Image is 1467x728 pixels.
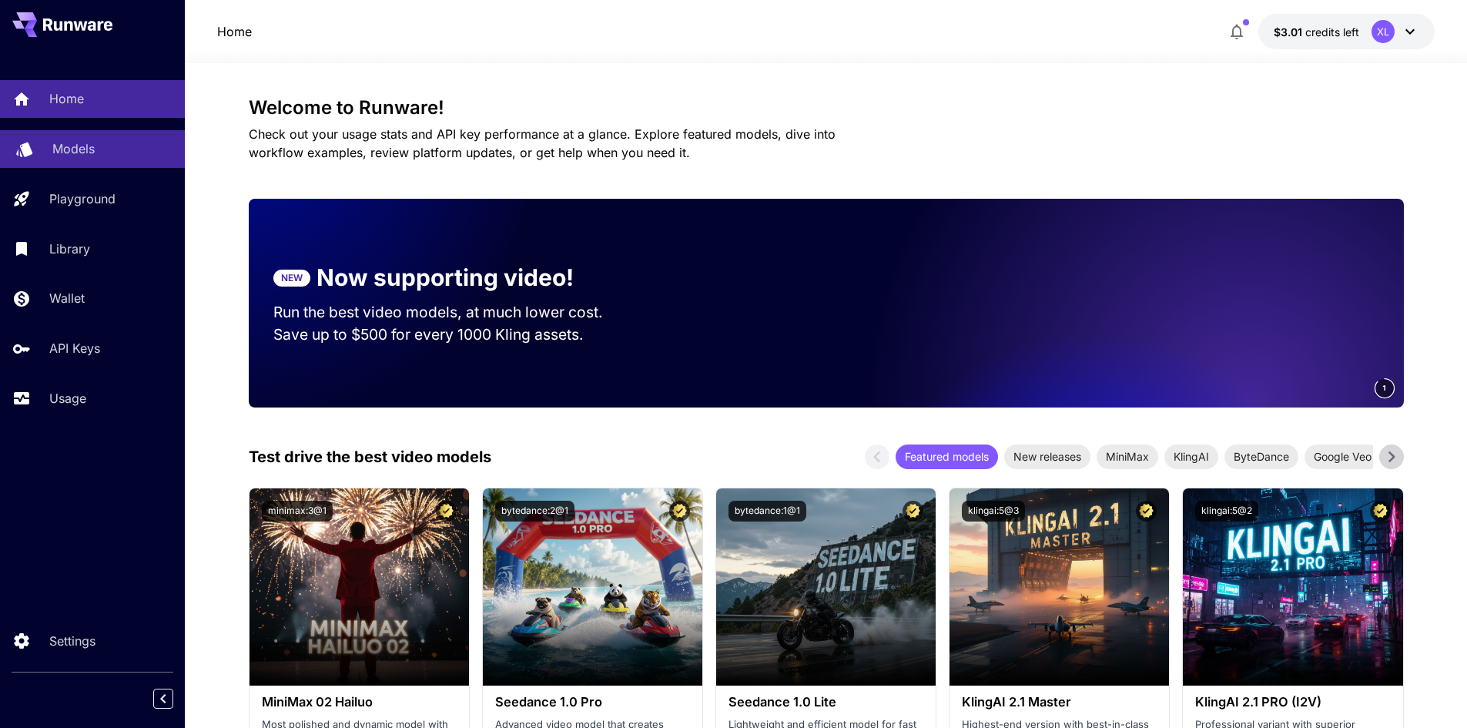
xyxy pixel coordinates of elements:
button: $3.01437XL [1258,14,1435,49]
img: alt [483,488,702,686]
h3: Seedance 1.0 Lite [728,695,923,710]
p: Save up to $500 for every 1000 Kling assets. [273,324,632,346]
div: ByteDance [1224,445,1298,469]
p: Now supporting video! [317,260,574,295]
span: credits left [1305,25,1359,39]
button: minimax:3@1 [262,501,333,522]
img: alt [716,488,936,686]
div: MiniMax [1097,445,1158,469]
div: Google Veo [1305,445,1381,469]
span: Featured models [896,448,998,465]
div: $3.01437 [1274,24,1359,40]
button: klingai:5@3 [962,501,1025,522]
button: bytedance:1@1 [728,501,806,522]
img: alt [250,488,469,686]
span: 1 [1382,382,1387,394]
nav: breadcrumb [217,22,252,41]
p: Settings [49,632,95,650]
h3: Welcome to Runware! [249,97,1404,119]
span: ByteDance [1224,448,1298,465]
button: Certified Model – Vetted for best performance and includes a commercial license. [669,501,690,522]
p: Usage [49,389,86,408]
p: Test drive the best video models [249,445,491,468]
span: MiniMax [1097,448,1158,465]
span: Check out your usage stats and API key performance at a glance. Explore featured models, dive int... [249,126,836,160]
iframe: Chat Widget [1390,654,1467,728]
p: Library [49,240,90,258]
h3: KlingAI 2.1 Master [962,695,1157,710]
p: NEW [281,271,303,285]
p: API Keys [49,339,100,357]
div: Collapse sidebar [165,685,185,713]
span: Google Veo [1305,448,1381,465]
p: Wallet [49,289,85,307]
button: Certified Model – Vetted for best performance and includes a commercial license. [903,501,923,522]
p: Home [49,89,84,108]
span: $3.01 [1274,25,1305,39]
p: Models [52,139,95,158]
button: Certified Model – Vetted for best performance and includes a commercial license. [1136,501,1157,522]
div: KlingAI [1164,445,1218,469]
div: New releases [1004,445,1090,469]
div: XL [1372,20,1395,43]
span: New releases [1004,448,1090,465]
button: Collapse sidebar [153,689,173,709]
img: alt [950,488,1169,686]
img: alt [1183,488,1402,686]
button: Certified Model – Vetted for best performance and includes a commercial license. [436,501,457,522]
span: KlingAI [1164,448,1218,465]
a: Home [217,22,252,41]
h3: KlingAI 2.1 PRO (I2V) [1195,695,1390,710]
button: Certified Model – Vetted for best performance and includes a commercial license. [1370,501,1391,522]
button: klingai:5@2 [1195,501,1258,522]
h3: MiniMax 02 Hailuo [262,695,457,710]
p: Playground [49,190,116,208]
h3: Seedance 1.0 Pro [495,695,690,710]
div: Featured models [896,445,998,469]
p: Run the best video models, at much lower cost. [273,301,632,324]
button: bytedance:2@1 [495,501,574,522]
